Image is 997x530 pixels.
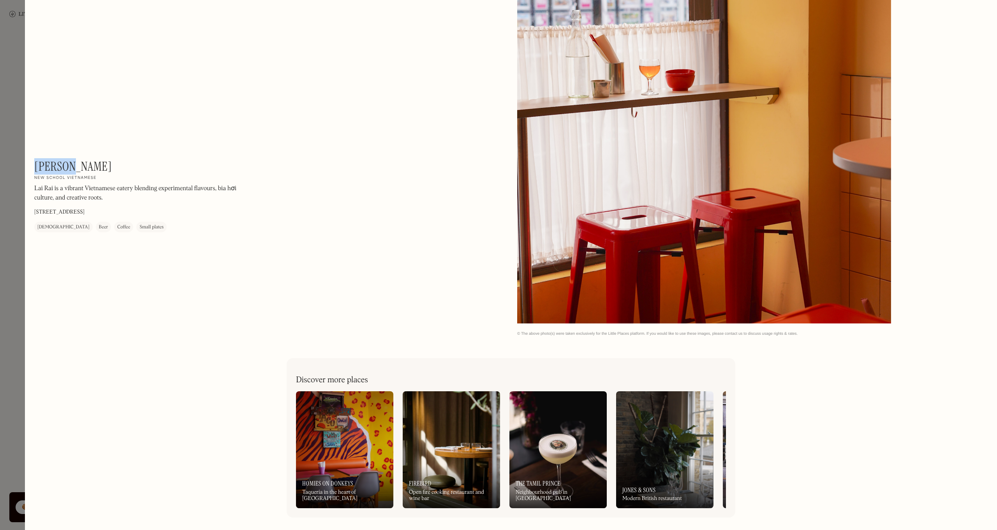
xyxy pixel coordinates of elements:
h1: [PERSON_NAME] [34,159,112,174]
h2: Discover more places [296,375,368,385]
p: [STREET_ADDRESS] [34,208,85,216]
div: Small plates [139,223,164,231]
div: Beer [99,223,108,231]
div: Modern British restaurant [622,495,682,502]
a: FirebirdOpen fire cooking restaurant and wine bar [403,391,500,508]
h2: New school Vietnamese [34,175,97,181]
a: The Tamil PrinceNeighbourhood pub in [GEOGRAPHIC_DATA] [509,391,607,508]
h3: Jones & Sons [622,486,656,494]
h3: The Tamil Prince [516,480,560,487]
a: Jones & SonsModern British restaurant [616,391,713,508]
div: Open fire cooking restaurant and wine bar [409,489,494,502]
a: Homies on DonkeysTaquería in the heart of [GEOGRAPHIC_DATA] [296,391,393,508]
div: [DEMOGRAPHIC_DATA] [37,223,90,231]
div: Neighbourhood pub in [GEOGRAPHIC_DATA] [516,489,601,502]
h3: Firebird [409,480,432,487]
a: [PERSON_NAME]'sBar & restaurant on [GEOGRAPHIC_DATA] [723,391,820,508]
h3: Homies on Donkeys [302,480,353,487]
div: Taquería in the heart of [GEOGRAPHIC_DATA] [302,489,387,502]
p: Lai Rai is a vibrant Vietnamese eatery blending experimental flavours, bia hơi culture, and creat... [34,184,245,203]
div: Coffee [117,223,130,231]
div: © The above photo(s) were taken exclusively for the Little Places platform. If you would like to ... [517,331,988,336]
